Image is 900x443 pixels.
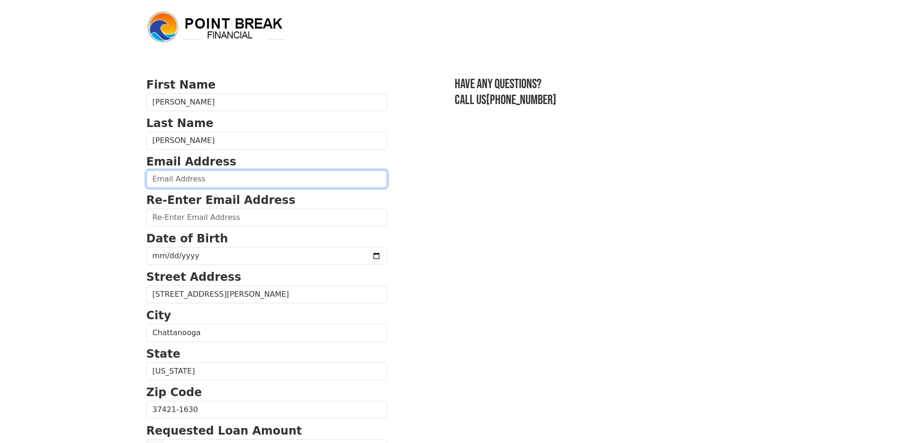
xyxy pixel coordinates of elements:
[146,270,241,284] strong: Street Address
[146,194,295,207] strong: Re-Enter Email Address
[146,10,287,44] img: logo.png
[146,132,387,150] input: Last Name
[146,232,228,245] strong: Date of Birth
[146,424,302,437] strong: Requested Loan Amount
[146,347,180,360] strong: State
[146,401,387,419] input: Zip Code
[146,285,387,303] input: Street Address
[146,117,213,130] strong: Last Name
[146,209,387,226] input: Re-Enter Email Address
[146,386,202,399] strong: Zip Code
[455,92,754,108] h3: Call us
[455,76,754,92] h3: Have any questions?
[146,93,387,111] input: First Name
[146,324,387,342] input: City
[146,309,171,322] strong: City
[146,155,236,168] strong: Email Address
[146,78,216,91] strong: First Name
[486,92,556,108] a: [PHONE_NUMBER]
[146,170,387,188] input: Email Address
